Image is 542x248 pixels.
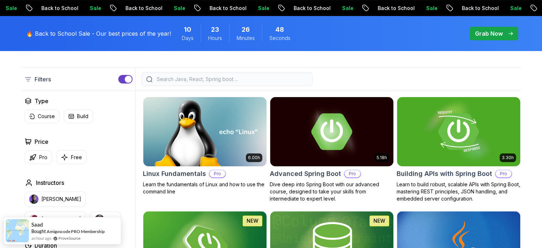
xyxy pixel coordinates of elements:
[25,191,86,207] button: instructor img[PERSON_NAME]
[58,235,81,241] a: ProveSource
[35,137,48,146] h2: Price
[31,228,46,234] span: Bought
[64,110,93,123] button: Build
[446,5,495,12] p: Back to School
[210,170,225,177] p: Pro
[496,170,511,177] p: Pro
[243,5,265,12] p: Sale
[275,25,284,35] span: 48 Seconds
[90,211,121,227] button: instructor imgAbz
[107,216,116,223] p: Abz
[397,97,521,202] a: Building APIs with Spring Boot card3.30hBuilding APIs with Spring BootProLearn to build robust, s...
[373,217,385,224] p: NEW
[29,214,38,224] img: instructor img
[242,25,250,35] span: 26 Minutes
[270,97,394,202] a: Advanced Spring Boot card5.18hAdvanced Spring BootProDive deep into Spring Boot with our advanced...
[475,29,503,38] p: Grab Now
[362,5,411,12] p: Back to School
[35,97,48,105] h2: Type
[184,25,191,35] span: 10 Days
[38,113,55,120] p: Course
[56,150,87,164] button: Free
[248,155,260,161] p: 6.00h
[327,5,350,12] p: Sale
[495,5,518,12] p: Sale
[237,35,255,42] span: Minutes
[110,5,159,12] p: Back to School
[41,196,81,203] p: [PERSON_NAME]
[269,35,290,42] span: Seconds
[411,5,434,12] p: Sale
[26,29,171,38] p: 🔥 Back to School Sale - Our best prices of the year!
[25,150,52,164] button: Pro
[25,211,86,227] button: instructor img[PERSON_NAME]
[71,154,82,161] p: Free
[36,178,64,187] h2: Instructors
[377,155,387,161] p: 5.18h
[397,181,521,202] p: Learn to build robust, scalable APIs with Spring Boot, mastering REST principles, JSON handling, ...
[39,154,47,161] p: Pro
[26,5,74,12] p: Back to School
[29,194,38,204] img: instructor img
[208,35,222,42] span: Hours
[31,235,51,241] span: an hour ago
[345,170,360,177] p: Pro
[74,5,97,12] p: Sale
[143,97,267,166] img: Linux Fundamentals card
[211,25,219,35] span: 23 Hours
[270,169,341,179] h2: Advanced Spring Boot
[502,155,514,161] p: 3.30h
[143,181,267,195] p: Learn the fundamentals of Linux and how to use the command line
[25,110,60,123] button: Course
[6,219,29,242] img: provesource social proof notification image
[194,5,243,12] p: Back to School
[35,75,51,83] p: Filters
[270,181,394,202] p: Dive deep into Spring Boot with our advanced course, designed to take your skills from intermedia...
[155,76,308,83] input: Search Java, React, Spring boot ...
[397,169,492,179] h2: Building APIs with Spring Boot
[77,113,88,120] p: Build
[31,222,43,228] span: Saad
[143,169,206,179] h2: Linux Fundamentals
[278,5,327,12] p: Back to School
[397,97,520,166] img: Building APIs with Spring Boot card
[47,229,105,234] a: Amigoscode PRO Membership
[159,5,181,12] p: Sale
[182,35,193,42] span: Days
[143,97,267,195] a: Linux Fundamentals card6.00hLinux FundamentalsProLearn the fundamentals of Linux and how to use t...
[95,214,104,224] img: instructor img
[270,97,393,166] img: Advanced Spring Boot card
[41,216,81,223] p: [PERSON_NAME]
[247,217,258,224] p: NEW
